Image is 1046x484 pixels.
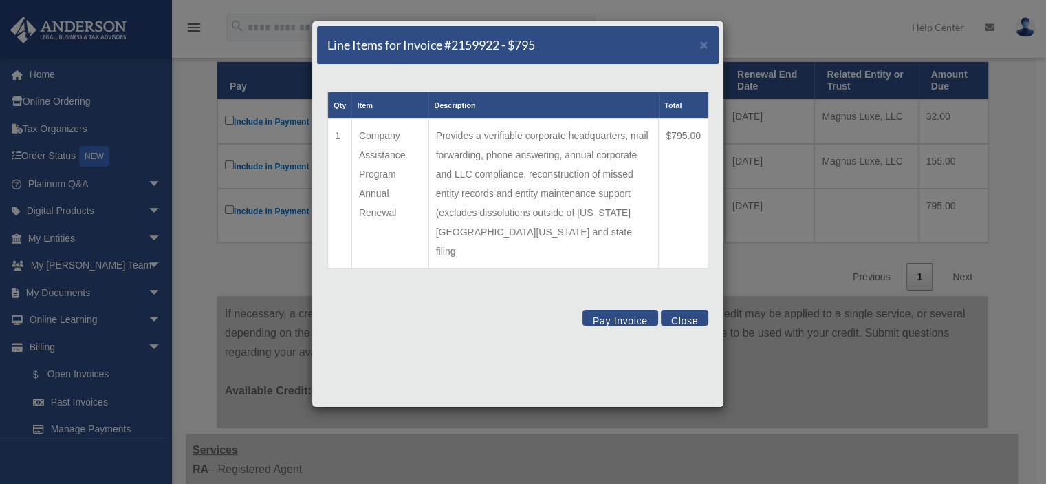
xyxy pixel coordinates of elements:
[699,37,708,52] button: Close
[351,92,428,119] th: Item
[328,92,352,119] th: Qty
[351,119,428,269] td: Company Assistance Program Annual Renewal
[661,310,708,326] button: Close
[659,119,708,269] td: $795.00
[582,310,658,326] button: Pay Invoice
[428,92,659,119] th: Description
[659,92,708,119] th: Total
[328,119,352,269] td: 1
[327,36,535,54] h5: Line Items for Invoice #2159922 - $795
[699,36,708,52] span: ×
[428,119,659,269] td: Provides a verifiable corporate headquarters, mail forwarding, phone answering, annual corporate ...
